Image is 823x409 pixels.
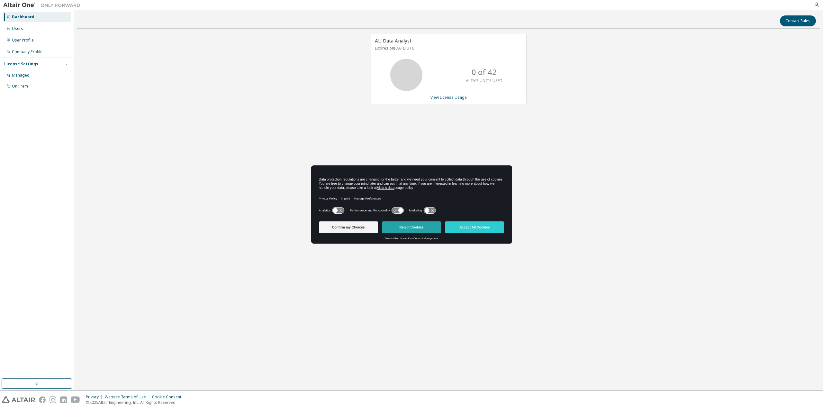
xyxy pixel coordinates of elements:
[4,61,38,67] div: License Settings
[472,67,497,78] p: 0 of 42
[105,395,152,400] div: Website Terms of Use
[375,45,521,51] p: Expires on [DATE] UTC
[60,396,67,403] img: linkedin.svg
[39,396,46,403] img: facebook.svg
[50,396,56,403] img: instagram.svg
[466,78,502,83] p: ALTAIR UNITS USED
[2,396,35,403] img: altair_logo.svg
[152,395,185,400] div: Cookie Consent
[86,395,105,400] div: Privacy
[12,84,28,89] div: On Prem
[71,396,80,403] img: youtube.svg
[780,15,816,26] button: Contact Sales
[3,2,84,8] img: Altair One
[12,26,23,31] div: Users
[12,73,30,78] div: Managed
[12,49,42,54] div: Company Profile
[12,14,34,20] div: Dashboard
[86,400,185,405] p: © 2025 Altair Engineering, Inc. All Rights Reserved.
[12,38,34,43] div: User Profile
[375,37,411,44] span: AU Data Analyst
[430,95,467,100] a: View License Usage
